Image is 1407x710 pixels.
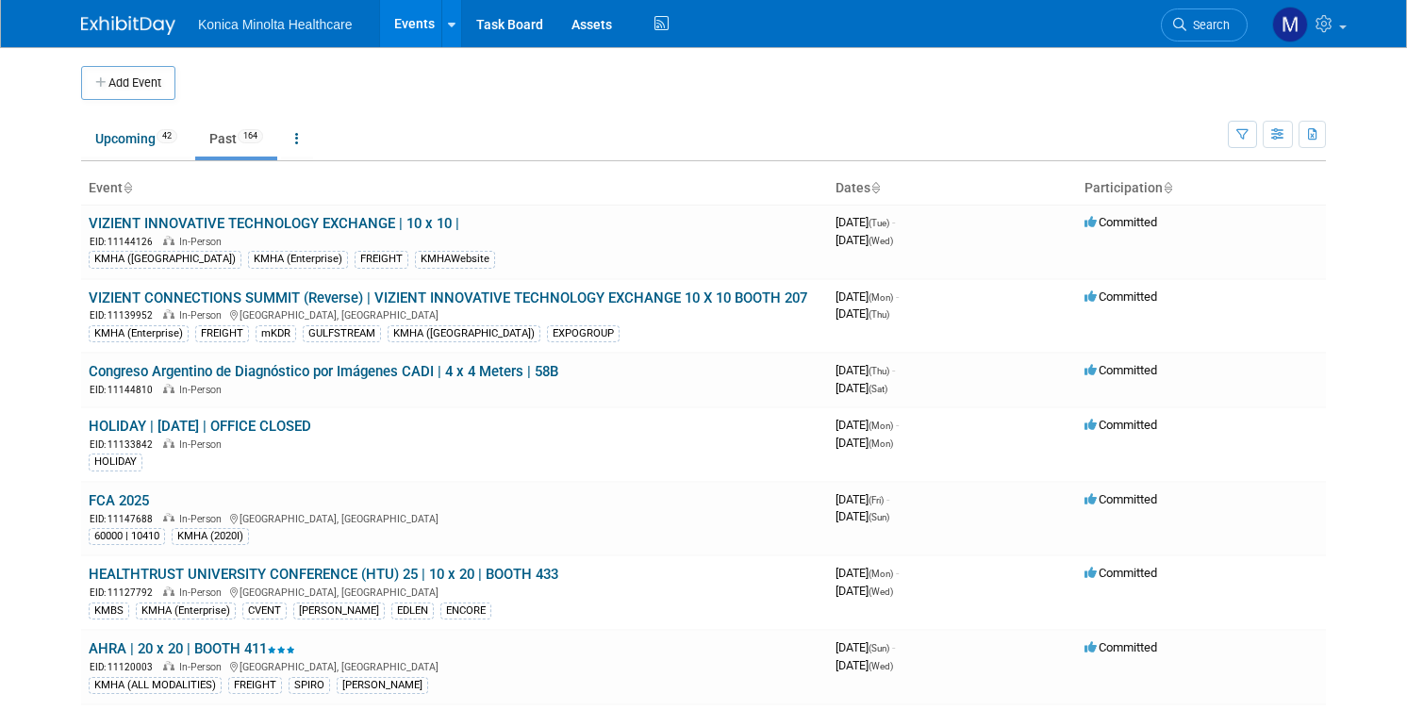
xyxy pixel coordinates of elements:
a: HEALTHTRUST UNIVERSITY CONFERENCE (HTU) 25 | 10 x 20 | BOOTH 433 [89,566,558,583]
span: - [892,640,895,654]
div: [GEOGRAPHIC_DATA], [GEOGRAPHIC_DATA] [89,510,820,526]
div: FREIGHT [228,677,282,694]
img: In-Person Event [163,438,174,448]
span: [DATE] [836,509,889,523]
span: (Mon) [869,421,893,431]
div: KMBS [89,603,129,619]
span: - [892,215,895,229]
a: Sort by Participation Type [1163,180,1172,195]
div: FREIGHT [195,325,249,342]
div: [PERSON_NAME] [293,603,385,619]
th: Dates [828,173,1077,205]
a: VIZIENT INNOVATIVE TECHNOLOGY EXCHANGE | 10 x 10 | [89,215,459,232]
span: (Sun) [869,512,889,522]
span: (Mon) [869,292,893,303]
span: In-Person [179,513,227,525]
span: Konica Minolta Healthcare [198,17,352,32]
span: (Sun) [869,643,889,653]
div: KMHA ([GEOGRAPHIC_DATA]) [388,325,540,342]
span: Committed [1084,363,1157,377]
div: FREIGHT [355,251,408,268]
span: - [896,418,899,432]
span: [DATE] [836,658,893,672]
a: HOLIDAY | [DATE] | OFFICE CLOSED [89,418,311,435]
a: Sort by Start Date [870,180,880,195]
span: In-Person [179,236,227,248]
th: Event [81,173,828,205]
img: In-Person Event [163,384,174,393]
div: KMHAWebsite [415,251,495,268]
div: [PERSON_NAME] [337,677,428,694]
a: FCA 2025 [89,492,149,509]
span: EID: 11127792 [90,587,160,598]
span: Committed [1084,289,1157,304]
div: [GEOGRAPHIC_DATA], [GEOGRAPHIC_DATA] [89,306,820,322]
div: KMHA (2020I) [172,528,249,545]
span: (Fri) [869,495,884,505]
div: [GEOGRAPHIC_DATA], [GEOGRAPHIC_DATA] [89,658,820,674]
span: EID: 11120003 [90,662,160,672]
span: 164 [238,129,263,143]
div: ENCORE [440,603,491,619]
span: (Sat) [869,384,887,394]
span: (Wed) [869,586,893,597]
span: Committed [1084,492,1157,506]
a: Past164 [195,121,277,157]
div: [GEOGRAPHIC_DATA], [GEOGRAPHIC_DATA] [89,584,820,600]
span: Committed [1084,566,1157,580]
img: In-Person Event [163,586,174,596]
span: (Thu) [869,309,889,320]
span: [DATE] [836,289,899,304]
span: In-Person [179,309,227,322]
span: [DATE] [836,363,895,377]
span: Search [1186,18,1230,32]
span: 42 [157,129,177,143]
img: In-Person Event [163,236,174,245]
a: VIZIENT CONNECTIONS SUMMIT (Reverse) | VIZIENT INNOVATIVE TECHNOLOGY EXCHANGE 10 X 10 BOOTH 207 [89,289,807,306]
span: (Mon) [869,438,893,449]
a: Congreso Argentino de Diagnóstico por Imágenes CADI | 4 x 4 Meters | 58B [89,363,558,380]
span: [DATE] [836,306,889,321]
div: 60000 | 10410 [89,528,165,545]
span: [DATE] [836,436,893,450]
div: KMHA (Enterprise) [136,603,236,619]
span: EID: 11147688 [90,514,160,524]
span: EID: 11133842 [90,439,160,450]
span: EID: 11144810 [90,385,160,395]
span: EID: 11139952 [90,310,160,321]
span: In-Person [179,586,227,599]
span: [DATE] [836,233,893,247]
a: Upcoming42 [81,121,191,157]
span: - [896,566,899,580]
span: Committed [1084,640,1157,654]
img: In-Person Event [163,309,174,319]
span: [DATE] [836,566,899,580]
span: In-Person [179,438,227,451]
span: In-Person [179,661,227,673]
span: [DATE] [836,640,895,654]
span: (Wed) [869,236,893,246]
span: (Wed) [869,661,893,671]
span: (Thu) [869,366,889,376]
div: KMHA (ALL MODALITIES) [89,677,222,694]
div: mKDR [256,325,296,342]
span: - [892,363,895,377]
div: SPIRO [289,677,330,694]
span: [DATE] [836,492,889,506]
div: KMHA (Enterprise) [89,325,189,342]
span: Committed [1084,418,1157,432]
span: - [886,492,889,506]
span: [DATE] [836,381,887,395]
a: Sort by Event Name [123,180,132,195]
span: In-Person [179,384,227,396]
img: Marketing Team [1272,7,1308,42]
span: [DATE] [836,418,899,432]
img: In-Person Event [163,513,174,522]
span: EID: 11144126 [90,237,160,247]
span: Committed [1084,215,1157,229]
button: Add Event [81,66,175,100]
div: EDLEN [391,603,434,619]
span: (Tue) [869,218,889,228]
th: Participation [1077,173,1326,205]
div: KMHA (Enterprise) [248,251,348,268]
